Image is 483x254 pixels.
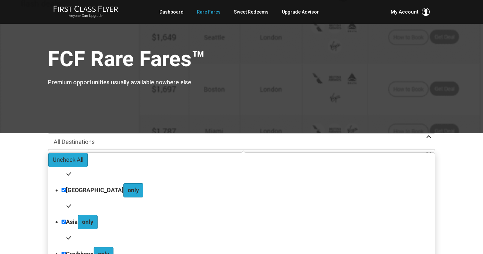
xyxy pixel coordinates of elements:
span: All Destinations [54,138,95,145]
button: Uncheck All [48,153,88,167]
small: Anyone Can Upgrade [53,14,118,18]
a: Dashboard [159,6,184,18]
a: Sweet Redeems [234,6,269,18]
a: Upgrade Advisor [282,6,319,18]
h3: Premium opportunities usually available nowhere else. [48,79,435,86]
button: Asia [78,215,98,229]
a: First Class FlyerAnyone Can Upgrade [53,5,118,19]
button: [GEOGRAPHIC_DATA] [123,183,143,197]
a: Rare Fares [197,6,221,18]
span: [GEOGRAPHIC_DATA] [66,187,123,193]
span: My Account [391,8,418,16]
img: First Class Flyer [53,5,118,12]
span: Asia [66,218,78,225]
button: My Account [391,8,430,16]
h1: FCF Rare Fares™ [48,48,435,73]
